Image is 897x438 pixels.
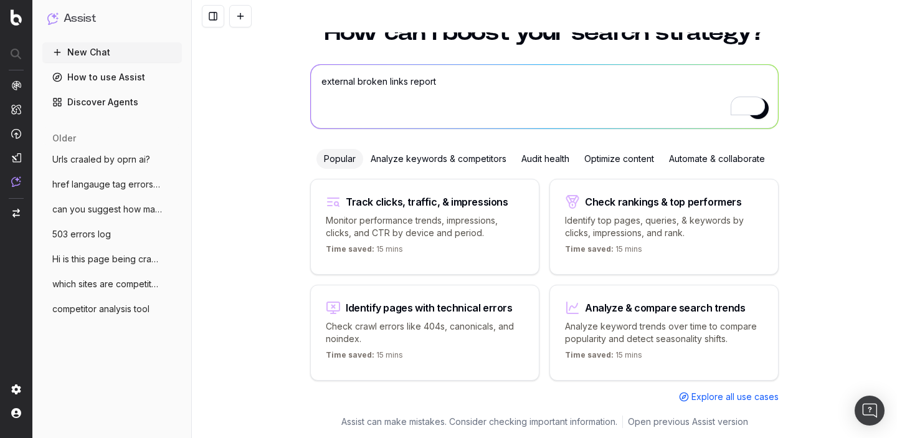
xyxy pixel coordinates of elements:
[11,128,21,139] img: Activation
[42,42,182,62] button: New Chat
[42,67,182,87] a: How to use Assist
[52,132,76,145] span: older
[514,149,577,169] div: Audit health
[326,244,403,259] p: 15 mins
[310,22,779,44] h1: How can I boost your search strategy?
[11,153,21,163] img: Studio
[585,197,742,207] div: Check rankings & top performers
[565,244,642,259] p: 15 mins
[11,176,21,187] img: Assist
[42,224,182,244] button: 503 errors log
[585,303,746,313] div: Analyze & compare search trends
[52,178,162,191] span: href langauge tag errors reprot
[565,350,642,365] p: 15 mins
[52,303,149,315] span: competitor analysis tool
[11,408,21,418] img: My account
[326,214,524,239] p: Monitor performance trends, impressions, clicks, and CTR by device and period.
[316,149,363,169] div: Popular
[64,10,96,27] h1: Assist
[42,249,182,269] button: Hi is this page being crawled by AI bots
[565,350,614,359] span: Time saved:
[42,274,182,294] button: which sites are competitor analysis tool
[11,384,21,394] img: Setting
[52,228,111,240] span: 503 errors log
[565,244,614,254] span: Time saved:
[577,149,662,169] div: Optimize content
[326,350,374,359] span: Time saved:
[52,278,162,290] span: which sites are competitor analysis tool
[326,320,524,345] p: Check crawl errors like 404s, canonicals, and noindex.
[691,391,779,403] span: Explore all use cases
[662,149,772,169] div: Automate & collaborate
[11,104,21,115] img: Intelligence
[311,65,778,128] textarea: To enrich screen reader interactions, please activate Accessibility in Grammarly extension settings
[326,244,374,254] span: Time saved:
[346,197,508,207] div: Track clicks, traffic, & impressions
[628,416,748,428] a: Open previous Assist version
[565,214,763,239] p: Identify top pages, queries, & keywords by clicks, impressions, and rank.
[326,350,403,365] p: 15 mins
[42,299,182,319] button: competitor analysis tool
[341,416,617,428] p: Assist can make mistakes. Consider checking important information.
[52,153,150,166] span: Urls craaled by oprn ai?
[679,391,779,403] a: Explore all use cases
[42,199,182,219] button: can you suggest how many crawlers visite
[11,9,22,26] img: Botify logo
[12,209,20,217] img: Switch project
[47,10,177,27] button: Assist
[52,253,162,265] span: Hi is this page being crawled by AI bots
[346,303,513,313] div: Identify pages with technical errors
[855,396,885,426] div: Open Intercom Messenger
[42,174,182,194] button: href langauge tag errors reprot
[52,203,162,216] span: can you suggest how many crawlers visite
[11,80,21,90] img: Analytics
[363,149,514,169] div: Analyze keywords & competitors
[42,150,182,169] button: Urls craaled by oprn ai?
[565,320,763,345] p: Analyze keyword trends over time to compare popularity and detect seasonality shifts.
[47,12,59,24] img: Assist
[42,92,182,112] a: Discover Agents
